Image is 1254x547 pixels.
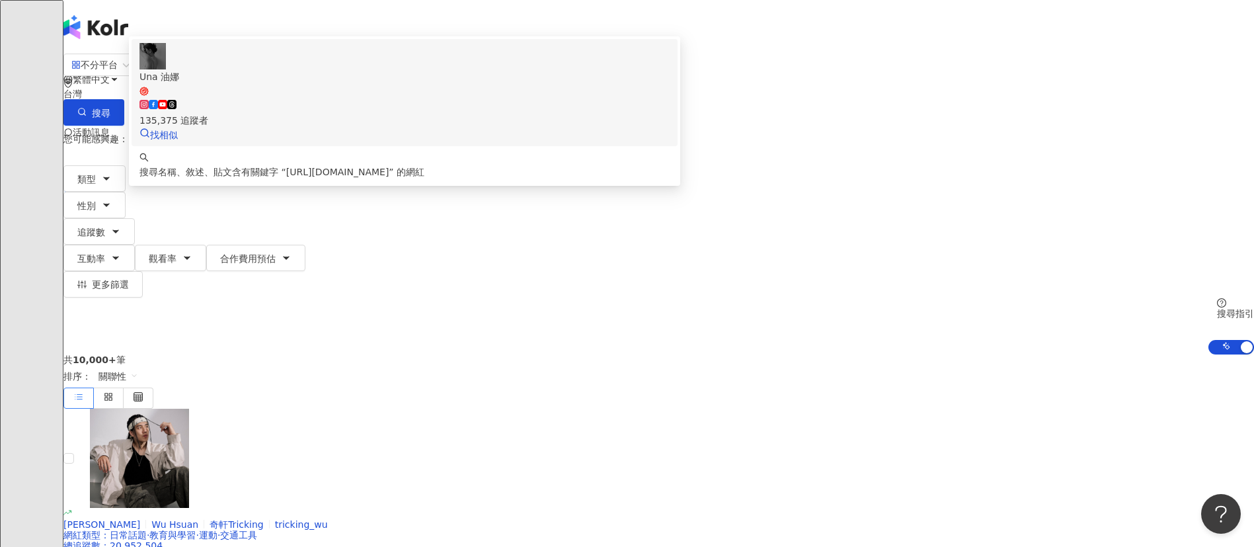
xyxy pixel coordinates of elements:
[63,519,140,530] span: [PERSON_NAME]
[63,218,135,245] button: 追蹤數
[150,130,178,140] span: 找相似
[63,271,143,298] button: 更多篩選
[1217,308,1254,319] div: 搜尋指引
[196,530,198,540] span: ·
[139,130,178,140] a: 找相似
[139,153,149,162] span: search
[139,165,670,179] div: 搜尋名稱、敘述、貼文含有關鍵字 “ ” 的網紅
[1201,494,1241,534] iframe: Help Scout Beacon - Open
[92,108,110,118] span: 搜尋
[90,409,189,508] img: KOL Avatar
[63,245,135,271] button: 互動率
[77,174,96,185] span: 類型
[139,69,670,84] div: Una 油娜
[275,519,328,530] span: tricking_wu
[210,519,264,530] span: 奇軒Tricking
[73,355,116,365] span: 10,000+
[92,279,129,290] span: 更多篩選
[220,530,257,540] span: 交通工具
[135,245,206,271] button: 觀看率
[98,366,138,387] span: 關聯性
[139,43,166,69] img: KOL Avatar
[1217,298,1226,308] span: question-circle
[77,200,96,211] span: 性別
[63,365,1254,388] div: 排序：
[63,134,128,144] span: 您可能感興趣：
[206,245,305,271] button: 合作費用預估
[199,530,217,540] span: 運動
[63,99,124,126] button: 搜尋
[149,253,176,264] span: 觀看率
[110,530,147,540] span: 日常話題
[151,519,198,530] span: Wu Hsuan
[147,530,149,540] span: ·
[63,355,1254,365] div: 共 筆
[63,192,126,218] button: 性別
[73,127,110,138] span: 活動訊息
[220,253,276,264] span: 合作費用預估
[77,253,105,264] span: 互動率
[217,530,220,540] span: ·
[63,15,128,39] img: logo
[63,89,1254,99] div: 台灣
[63,79,73,88] span: environment
[286,167,389,177] span: [URL][DOMAIN_NAME]
[63,165,126,192] button: 類型
[139,113,670,128] div: 135,375 追蹤者
[77,227,105,237] span: 追蹤數
[63,530,1254,540] div: 網紅類型 ：
[71,60,81,69] span: appstore
[149,530,196,540] span: 教育與學習
[71,54,118,75] div: 不分平台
